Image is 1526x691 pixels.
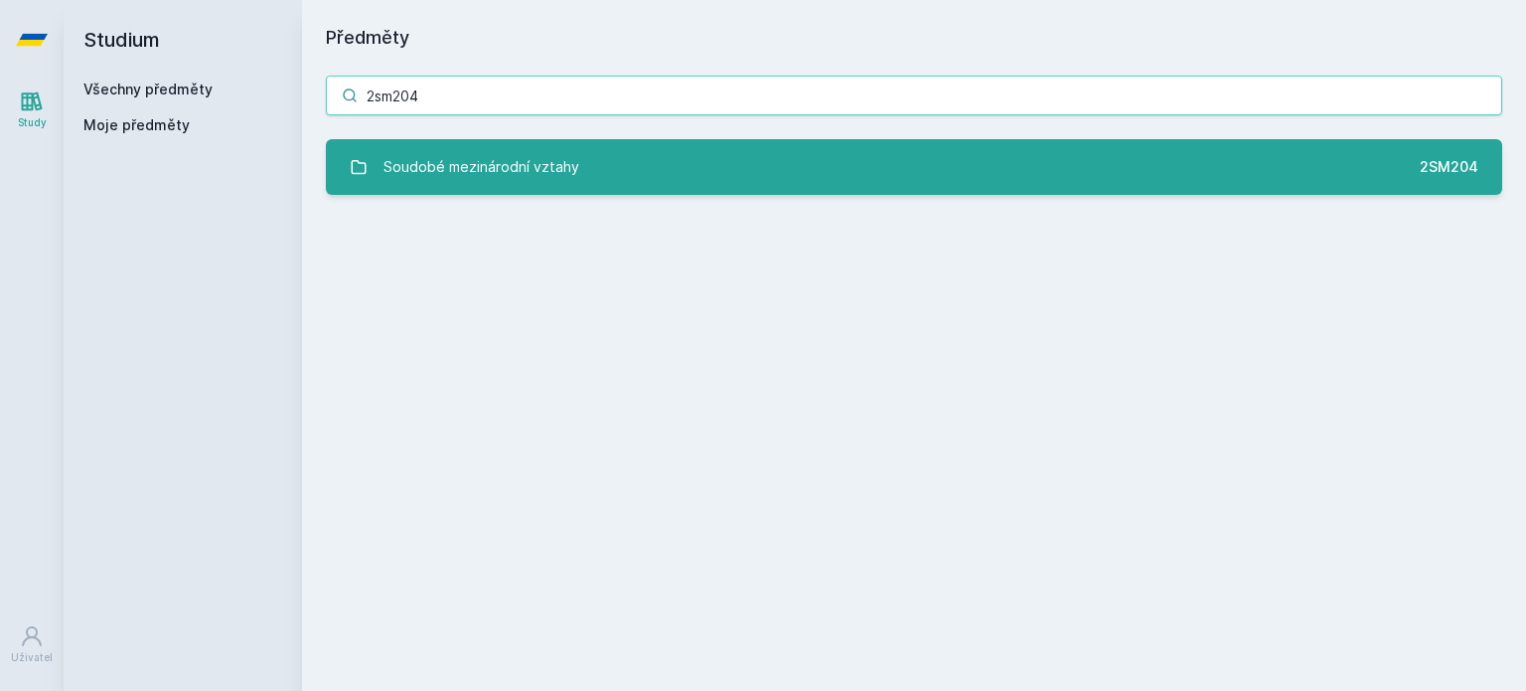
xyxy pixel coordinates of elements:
[4,80,60,140] a: Study
[18,115,47,130] div: Study
[326,24,1502,52] h1: Předměty
[83,115,190,135] span: Moje předměty
[326,139,1502,195] a: Soudobé mezinárodní vztahy 2SM204
[383,147,579,187] div: Soudobé mezinárodní vztahy
[11,650,53,665] div: Uživatel
[4,614,60,675] a: Uživatel
[1420,157,1478,177] div: 2SM204
[83,81,213,97] a: Všechny předměty
[326,76,1502,115] input: Název nebo ident předmětu…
